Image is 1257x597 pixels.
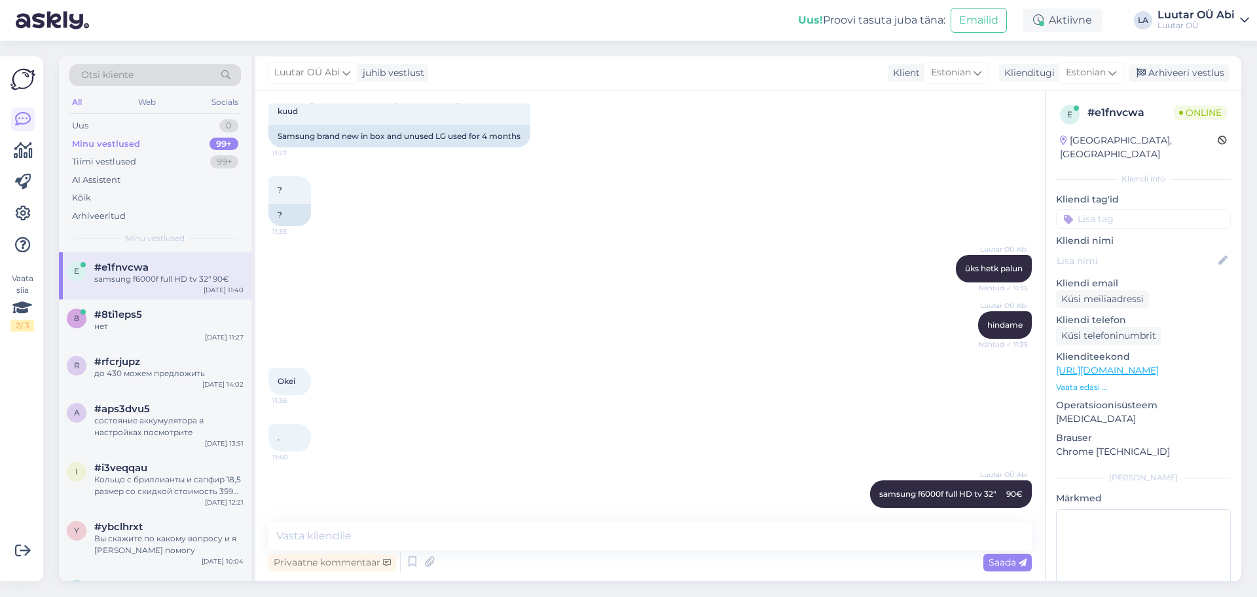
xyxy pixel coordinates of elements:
[202,379,244,389] div: [DATE] 14:02
[272,148,321,158] span: 11:27
[268,125,530,147] div: Samsung brand new in box and unused LG used for 4 months
[72,138,140,151] div: Minu vestlused
[1134,11,1152,29] div: LA
[1060,134,1218,161] div: [GEOGRAPHIC_DATA], [GEOGRAPHIC_DATA]
[1056,491,1231,505] p: Märkmed
[74,408,80,417] span: a
[72,119,88,132] div: Uus
[1056,381,1231,393] p: Vaata edasi ...
[1056,350,1231,364] p: Klienditeekond
[210,155,238,168] div: 99+
[951,8,1007,33] button: Emailid
[1056,445,1231,459] p: Chrome [TECHNICAL_ID]
[74,313,79,323] span: 8
[879,489,1023,499] span: samsung f6000f full HD tv 32" 90€
[278,376,295,386] span: Okei
[94,415,244,438] div: состояние аккумулятора в настройках посмотрите
[1056,277,1231,290] p: Kliendi email
[136,94,158,111] div: Web
[278,433,280,442] span: .
[268,554,396,571] div: Privaatne kommentaar
[94,356,140,368] span: #rfcrjupz
[798,12,945,28] div: Proovi tasuta juba täna:
[81,68,134,82] span: Otsi kliente
[1157,10,1249,31] a: Luutar OÜ AbiLuutar OÜ
[1087,105,1174,121] div: # e1fnvcwa
[205,438,244,448] div: [DATE] 13:51
[931,66,971,80] span: Estonian
[1174,106,1227,120] span: Online
[989,556,1027,568] span: Saada
[94,368,244,379] div: до 430 можем предложить
[1057,254,1216,268] input: Lisa nimi
[94,521,143,533] span: #ybclhrxt
[1056,173,1231,185] div: Kliendi info
[1056,313,1231,327] p: Kliendi telefon
[1056,290,1149,308] div: Küsi meiliaadressi
[272,227,321,237] span: 11:35
[1067,109,1072,119] span: e
[72,155,136,168] div: Tiimi vestlused
[1056,398,1231,412] p: Operatsioonisüsteem
[74,526,79,535] span: y
[126,233,185,244] span: Minu vestlused
[999,66,1055,80] div: Klienditugi
[1056,193,1231,206] p: Kliendi tag'id
[204,285,244,295] div: [DATE] 11:40
[94,533,244,556] div: Вы скажите по какому вопросу и я [PERSON_NAME] помогу
[979,283,1028,293] span: Nähtud ✓ 11:35
[219,119,238,132] div: 0
[888,66,920,80] div: Klient
[74,360,80,370] span: r
[72,210,126,223] div: Arhiveeritud
[979,470,1028,480] span: Luutar OÜ Abi
[94,309,142,320] span: #8ti1eps5
[987,320,1023,330] span: hindame
[1023,9,1102,32] div: Aktiivne
[979,301,1028,311] span: Luutar OÜ Abi
[268,204,311,226] div: ?
[205,497,244,507] div: [DATE] 12:21
[1056,234,1231,248] p: Kliendi nimi
[1066,66,1106,80] span: Estonian
[1056,472,1231,484] div: [PERSON_NAME]
[94,474,244,497] div: Кольцо с бриллианты и сапфир 18,5 размер со скидкой стоимость 359 евро в [GEOGRAPHIC_DATA] , его ...
[209,138,238,151] div: 99+
[1056,364,1159,376] a: [URL][DOMAIN_NAME]
[1056,209,1231,229] input: Lisa tag
[10,67,35,92] img: Askly Logo
[94,273,244,285] div: samsung f6000f full HD tv 32" 90€
[1056,431,1231,445] p: Brauser
[979,339,1028,349] span: Nähtud ✓ 11:35
[74,266,79,276] span: e
[979,509,1028,518] span: 11:41
[94,580,230,592] span: lanasv2@hotmail.com
[1129,64,1230,82] div: Arhiveeri vestlus
[10,320,34,332] div: 2 / 3
[965,263,1023,273] span: üks hetk palun
[75,467,78,476] span: i
[278,185,282,195] span: ?
[1157,10,1235,20] div: Luutar OÜ Abi
[10,273,34,332] div: Vaata siia
[798,14,823,26] b: Uus!
[209,94,241,111] div: Socials
[94,261,149,273] span: #e1fnvcwa
[274,66,340,80] span: Luutar OÜ Abi
[205,332,244,342] div: [DATE] 11:27
[272,396,321,406] span: 11:36
[94,403,150,415] span: #aps3dvu5
[94,320,244,332] div: нет
[1056,412,1231,426] p: [MEDICAL_DATA]
[72,174,120,187] div: AI Assistent
[69,94,84,111] div: All
[72,191,91,204] div: Kõik
[202,556,244,566] div: [DATE] 10:04
[1056,327,1161,345] div: Küsi telefoninumbrit
[357,66,424,80] div: juhib vestlust
[272,452,321,462] span: 11:40
[1157,20,1235,31] div: Luutar OÜ
[979,244,1028,254] span: Luutar OÜ Abi
[94,462,147,474] span: #i3veqqau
